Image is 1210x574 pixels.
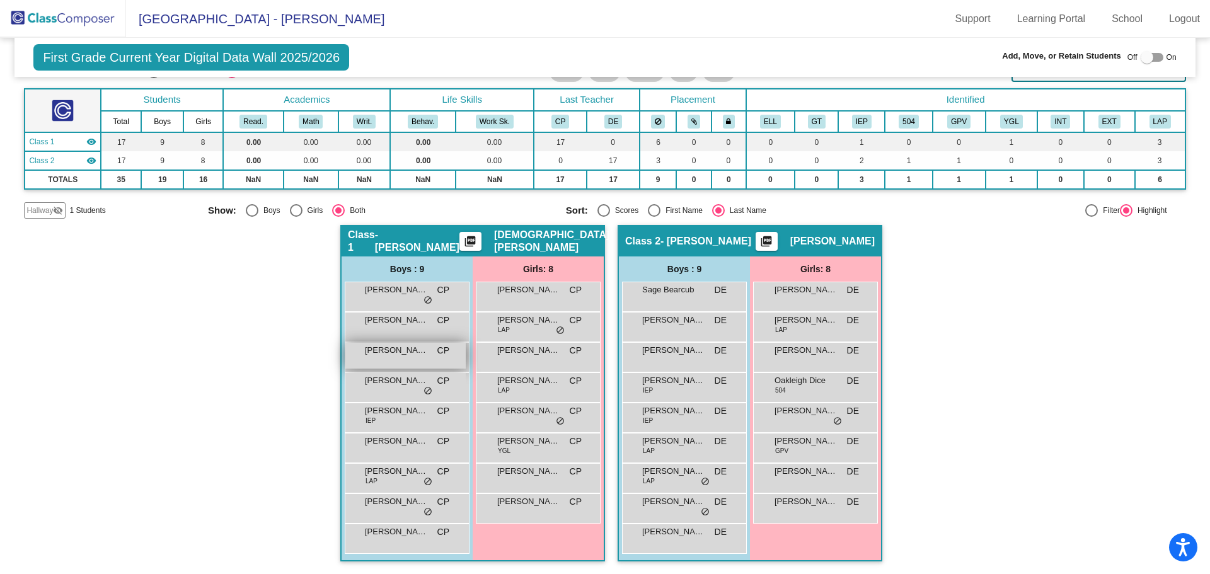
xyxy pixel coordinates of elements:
span: [PERSON_NAME] [775,435,838,447]
span: Class 1 [348,229,375,254]
span: CP [437,374,449,387]
a: Logout [1159,9,1210,29]
button: Math [299,115,323,129]
td: 0.00 [223,151,284,170]
span: [PERSON_NAME] [642,435,705,447]
th: Girls [183,111,223,132]
span: Class 2 [29,155,54,166]
td: 6 [1135,170,1185,189]
button: INT [1051,115,1070,129]
span: CP [437,495,449,508]
td: NaN [338,170,391,189]
td: 17 [101,132,141,151]
span: Oakleigh Dice [775,374,838,387]
th: Introvert [1037,111,1084,132]
td: 0.00 [284,151,338,170]
span: [PERSON_NAME] [365,405,428,417]
td: NaN [284,170,338,189]
span: [DEMOGRAPHIC_DATA][PERSON_NAME] [494,229,609,254]
td: 9 [141,132,183,151]
td: 0 [1084,151,1135,170]
span: [PERSON_NAME] [642,525,705,538]
span: DE [715,435,727,448]
span: DE [847,284,859,297]
th: Extrovert [1084,111,1135,132]
td: 17 [534,132,587,151]
span: - [PERSON_NAME] [375,229,459,254]
span: [PERSON_NAME] [642,465,705,478]
th: Individualized Education Plan [838,111,885,132]
span: Sort: [566,205,588,216]
span: [PERSON_NAME] [497,284,560,296]
button: DE [604,115,622,129]
td: 0 [1037,132,1084,151]
span: CP [437,405,449,418]
button: Print Students Details [756,232,778,251]
span: DE [847,435,859,448]
th: Total [101,111,141,132]
span: DE [847,344,859,357]
span: [PERSON_NAME] [642,495,705,508]
span: do_not_disturb_alt [833,416,842,427]
th: Placement [640,89,746,111]
span: IEP [643,386,653,395]
span: [PERSON_NAME] [497,465,560,478]
th: Young for Grade Level [986,111,1037,132]
td: 8 [183,151,223,170]
td: 0 [885,132,932,151]
a: School [1102,9,1153,29]
td: 1 [986,132,1037,151]
td: 0 [712,170,746,189]
mat-icon: picture_as_pdf [759,235,774,253]
button: Read. [239,115,267,129]
th: Identified [746,89,1185,111]
td: 17 [101,151,141,170]
span: YGL [498,446,510,456]
mat-icon: picture_as_pdf [463,235,478,253]
div: First Name [660,205,703,216]
a: Learning Portal [1007,9,1096,29]
span: do_not_disturb_alt [423,477,432,487]
span: DE [847,374,859,387]
td: 0.00 [456,132,534,151]
span: IEP [366,416,376,425]
span: 1 Students [69,205,105,216]
th: English Language Learner [746,111,795,132]
button: CP [551,115,569,129]
span: DE [715,465,727,478]
th: Keep with teacher [712,111,746,132]
span: Class 1 [29,136,54,147]
mat-icon: visibility [86,156,96,166]
td: 0 [712,132,746,151]
span: DE [715,495,727,508]
div: Highlight [1132,205,1167,216]
div: Girls: 8 [473,256,604,282]
span: CP [437,525,449,539]
td: 19 [141,170,183,189]
span: CP [570,284,582,297]
span: DE [715,374,727,387]
div: Boys : 9 [619,256,750,282]
th: Academics [223,89,390,111]
span: do_not_disturb_alt [423,296,432,306]
span: LAP [498,325,510,335]
span: [PERSON_NAME] [365,314,428,326]
td: 35 [101,170,141,189]
th: Dana Egbert [587,111,640,132]
span: do_not_disturb_alt [556,326,565,336]
span: LAP [366,476,377,486]
td: 1 [933,151,986,170]
span: CP [437,435,449,448]
span: [PERSON_NAME] [642,374,705,387]
button: LAP [1149,115,1171,129]
span: Hallway [26,205,53,216]
td: 1 [885,170,932,189]
span: CP [570,405,582,418]
td: 9 [141,151,183,170]
td: 0 [676,132,712,151]
span: [PERSON_NAME] [775,405,838,417]
span: DE [715,314,727,327]
button: Print Students Details [459,232,481,251]
span: [PERSON_NAME] [642,344,705,357]
div: Scores [610,205,638,216]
